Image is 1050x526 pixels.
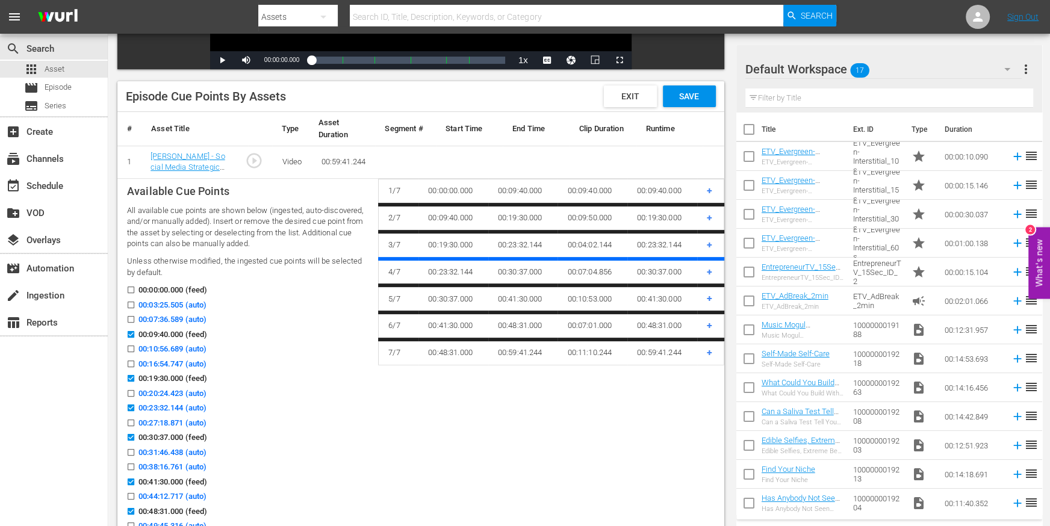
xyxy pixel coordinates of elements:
span: Video [912,467,926,481]
span: Episode [45,81,72,93]
th: Segment # [375,112,436,146]
span: 00:31:46.438 (auto) [138,447,207,459]
span: Create [6,125,20,139]
span: reorder [1024,438,1039,452]
td: 00:19:30.000 [488,205,558,232]
button: Jump To Time [559,51,583,69]
span: reorder [1024,351,1039,365]
td: 00:02:01.066 [940,286,1006,315]
span: reorder [1024,178,1039,192]
th: # [117,112,141,146]
span: Ingestion [6,288,20,303]
td: 00:23:32.144 [418,259,488,286]
div: ETV_Evergreen-Interstitial_30s [762,216,843,224]
span: Ad [912,294,926,308]
th: Asset Title [141,112,248,146]
svg: Add to Episode [1011,352,1024,365]
a: Sign Out [1007,12,1039,22]
span: reorder [1024,409,1039,423]
td: 00:09:40.000 [627,179,697,204]
span: + [707,292,712,304]
span: menu [7,10,22,24]
td: ETV_Evergreen-Interstitial_10s [848,142,907,171]
span: + [707,239,712,250]
svg: Add to Episode [1011,323,1024,336]
span: more_vert [1019,62,1033,76]
button: Playback Rate [511,51,535,69]
div: EntrepreneurTV_15Sec_ID_2 [762,274,843,282]
th: Type [272,112,309,146]
td: 00:30:37.000 [488,259,558,286]
a: EntrepreneurTV_15Sec_ID_2 [762,262,843,280]
td: 1000000019203 [848,431,907,460]
span: Video [912,438,926,453]
a: ETV_Evergreen-Interstitial_60s [762,234,820,252]
a: What Could You Build With Another $500,000? [762,378,842,396]
span: 17 [850,58,869,83]
span: Schedule [6,179,20,193]
span: reorder [1024,149,1039,163]
td: 00:00:00.000 [418,179,488,204]
span: Video [912,351,926,366]
button: Picture-in-Picture [583,51,607,69]
td: 00:14:16.456 [940,373,1006,402]
a: ETV_Evergreen-Interstitial_10s [762,147,820,165]
th: Ext. ID [846,113,904,146]
span: 00:03:25.505 (auto) [138,299,207,311]
span: 00:19:30.000 (feed) [138,373,207,385]
td: 3 / 7 [379,232,418,259]
td: 00:07:04.856 [558,259,627,286]
span: + [707,347,712,358]
span: + [707,185,712,196]
td: ETV_AdBreak_2min [848,286,907,315]
span: + [707,266,712,277]
svg: Add to Episode [1011,497,1024,510]
td: EntrepreneurTV_15Sec_ID_2 [848,258,907,286]
span: Asset [24,62,39,76]
span: 00:48:31.000 (feed) [138,506,207,518]
td: 00:14:53.693 [940,344,1006,373]
button: Fullscreen [607,51,632,69]
span: reorder [1024,235,1039,250]
td: 00:11:10.244 [558,339,627,365]
svg: Add to Episode [1011,410,1024,423]
td: 00:07:01.000 [558,312,627,339]
td: 00:23:32.144 [488,232,558,259]
div: ETV_Evergreen-Interstitial_15s [762,187,843,195]
p: Available Cue Points [127,184,368,199]
td: 1 / 7 [379,179,418,204]
span: play_circle_outline [245,152,263,170]
a: Self-Made Self-Care [762,349,830,358]
td: 00:48:31.000 [488,312,558,339]
td: Video [273,146,312,179]
span: reorder [1024,322,1039,336]
span: Asset [45,63,64,75]
td: 00:09:40.000 [488,179,558,204]
button: Exit [604,85,657,107]
th: Clip Duration [570,112,636,146]
span: reorder [1024,264,1039,279]
button: more_vert [1019,55,1033,84]
td: 1000000019213 [848,460,907,489]
div: Default Workspace [745,52,1022,86]
span: 00:00:00.000 (feed) [138,284,207,296]
td: 00:19:30.000 [418,232,488,259]
th: Asset Duration [309,112,376,146]
div: Progress Bar [311,57,505,64]
a: Find Your Niche [762,465,815,474]
div: ETV_Evergreen-Interstitial_60s [762,245,843,253]
svg: Add to Episode [1011,208,1024,221]
th: Duration [937,113,1010,146]
a: [PERSON_NAME] - Social Media Strategic Growth, Finding Your Niche, and Branding [151,152,225,194]
span: reorder [1024,206,1039,221]
td: 00:23:32.144 [627,232,697,259]
td: 00:04:02.144 [558,232,627,259]
span: Promo [912,236,926,250]
svg: Add to Episode [1011,265,1024,279]
span: 00:10:56.689 (auto) [138,343,207,355]
td: 1000000019208 [848,402,907,431]
span: Video [912,409,926,424]
a: ETV_Evergreen-Interstitial_15s [762,176,820,194]
td: 00:59:41.244 [311,146,378,179]
td: 5 / 7 [379,285,418,312]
